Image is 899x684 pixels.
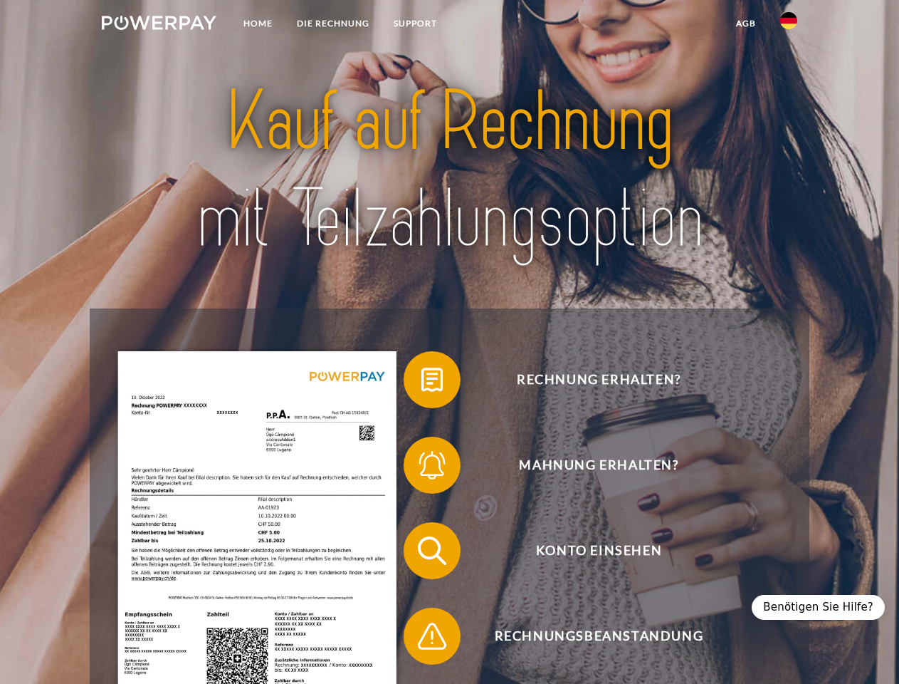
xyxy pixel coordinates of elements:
img: qb_bill.svg [414,362,450,398]
div: Benötigen Sie Hilfe? [752,595,885,620]
a: SUPPORT [382,11,449,36]
span: Rechnung erhalten? [424,351,773,408]
img: qb_search.svg [414,533,450,569]
a: Home [231,11,285,36]
span: Konto einsehen [424,522,773,579]
a: agb [724,11,768,36]
button: Mahnung erhalten? [404,437,774,494]
button: Konto einsehen [404,522,774,579]
img: de [780,12,797,29]
img: logo-powerpay-white.svg [102,16,216,30]
span: Rechnungsbeanstandung [424,608,773,665]
button: Rechnung erhalten? [404,351,774,408]
span: Mahnung erhalten? [424,437,773,494]
img: qb_bell.svg [414,447,450,483]
img: title-powerpay_de.svg [136,68,763,273]
a: DIE RECHNUNG [285,11,382,36]
img: qb_warning.svg [414,618,450,654]
button: Rechnungsbeanstandung [404,608,774,665]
